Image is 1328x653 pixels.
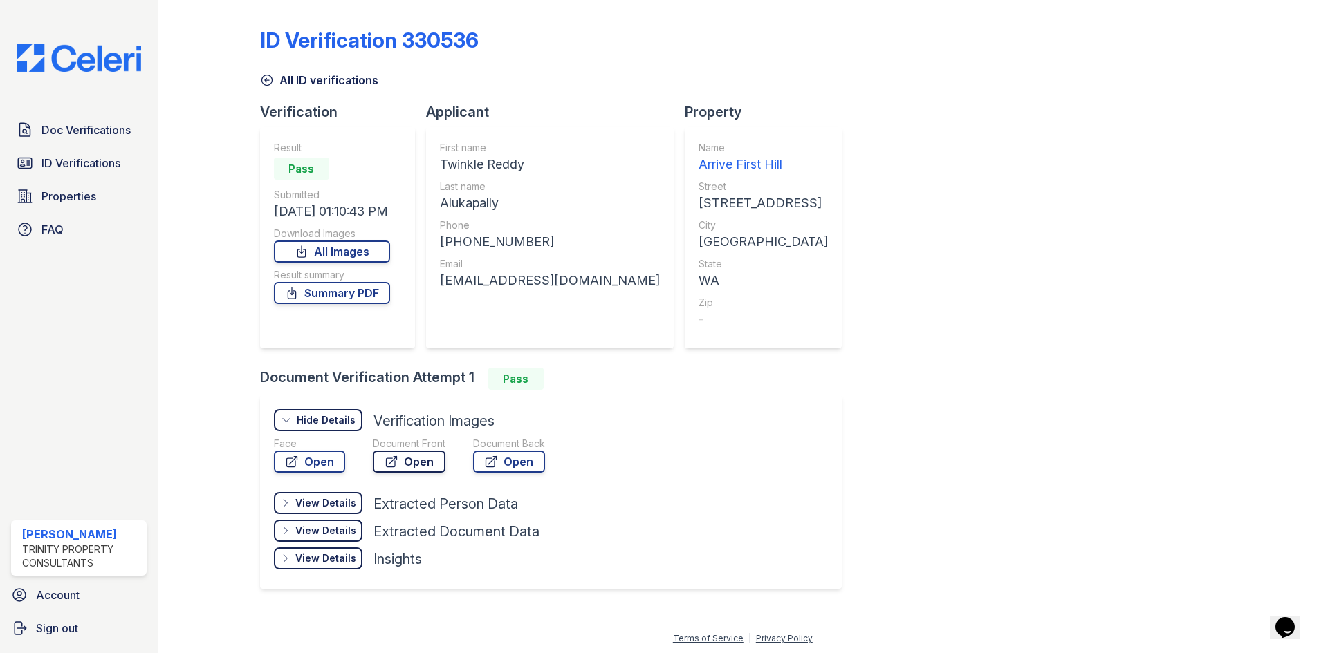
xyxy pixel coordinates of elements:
[274,188,390,202] div: Submitted
[295,524,356,538] div: View Details
[699,271,828,290] div: WA
[274,227,390,240] div: Download Images
[440,155,660,174] div: Twinkle Reddy
[274,451,345,473] a: Open
[22,542,141,570] div: Trinity Property Consultants
[440,257,660,271] div: Email
[440,193,660,213] div: Alukapally
[699,296,828,310] div: Zip
[699,218,828,232] div: City
[373,451,445,473] a: Open
[440,232,660,252] div: [PHONE_NUMBER]
[41,155,120,171] span: ID Verifications
[36,620,78,636] span: Sign out
[274,158,329,180] div: Pass
[260,368,853,390] div: Document Verification Attempt 1
[699,232,828,252] div: [GEOGRAPHIC_DATA]
[1270,598,1314,639] iframe: chat widget
[260,72,378,88] a: All ID verifications
[6,614,152,642] a: Sign out
[373,522,539,541] div: Extracted Document Data
[473,451,545,473] a: Open
[274,268,390,282] div: Result summary
[274,240,390,263] a: All Images
[488,368,544,390] div: Pass
[748,633,751,643] div: |
[699,310,828,329] div: -
[699,257,828,271] div: State
[373,437,445,451] div: Document Front
[260,102,426,122] div: Verification
[11,116,147,144] a: Doc Verifications
[22,526,141,542] div: [PERSON_NAME]
[41,188,96,205] span: Properties
[440,271,660,290] div: [EMAIL_ADDRESS][DOMAIN_NAME]
[373,494,518,513] div: Extracted Person Data
[699,141,828,155] div: Name
[11,182,147,210] a: Properties
[295,551,356,565] div: View Details
[426,102,685,122] div: Applicant
[36,587,80,603] span: Account
[260,28,479,53] div: ID Verification 330536
[699,193,828,213] div: [STREET_ADDRESS]
[41,122,131,138] span: Doc Verifications
[41,221,64,238] span: FAQ
[440,180,660,193] div: Last name
[440,218,660,232] div: Phone
[295,496,356,510] div: View Details
[274,282,390,304] a: Summary PDF
[6,581,152,609] a: Account
[6,44,152,72] img: CE_Logo_Blue-a8612792a0a2168367f1c8372b55b34899dd931a85d93a1a3d3e32e68fde9ad4.png
[11,216,147,243] a: FAQ
[373,411,495,430] div: Verification Images
[685,102,853,122] div: Property
[373,549,422,569] div: Insights
[274,141,390,155] div: Result
[440,141,660,155] div: First name
[699,180,828,193] div: Street
[756,633,813,643] a: Privacy Policy
[473,437,545,451] div: Document Back
[297,413,356,427] div: Hide Details
[274,437,345,451] div: Face
[11,149,147,177] a: ID Verifications
[699,141,828,174] a: Name Arrive First Hill
[699,155,828,174] div: Arrive First Hill
[673,633,744,643] a: Terms of Service
[274,202,390,221] div: [DATE] 01:10:43 PM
